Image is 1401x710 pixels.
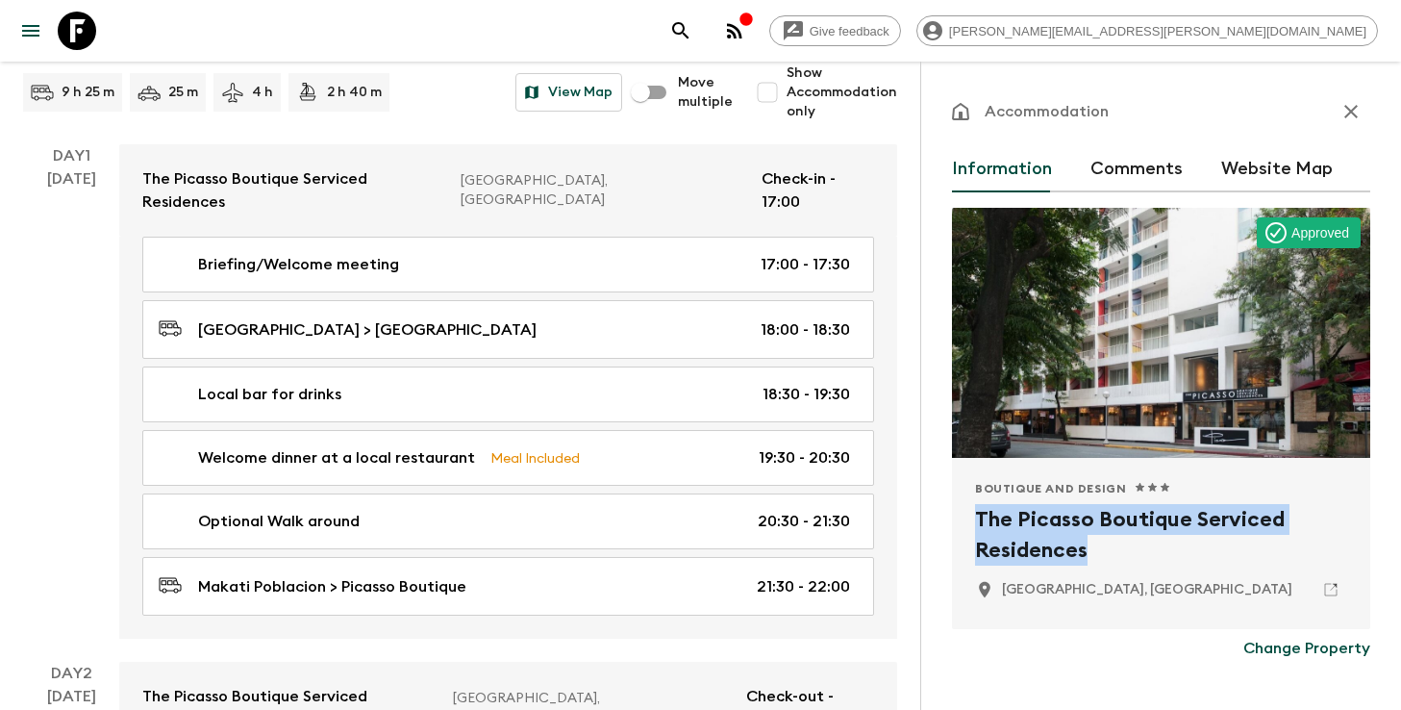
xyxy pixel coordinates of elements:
[168,83,198,102] p: 25 m
[142,494,874,549] a: Optional Walk around20:30 - 21:30
[1243,629,1370,668] button: Change Property
[252,83,273,102] p: 4 h
[62,83,114,102] p: 9 h 25 m
[142,557,874,616] a: Makati Poblacion > Picasso Boutique21:30 - 22:00
[952,146,1052,192] button: Information
[12,12,50,50] button: menu
[142,167,445,214] p: The Picasso Boutique Serviced Residences
[799,24,900,38] span: Give feedback
[23,144,119,167] p: Day 1
[47,167,96,639] div: [DATE]
[1291,223,1349,242] p: Approved
[461,171,746,210] p: [GEOGRAPHIC_DATA], [GEOGRAPHIC_DATA]
[916,15,1378,46] div: [PERSON_NAME][EMAIL_ADDRESS][PERSON_NAME][DOMAIN_NAME]
[975,504,1347,566] h2: The Picasso Boutique Serviced Residences
[142,430,874,486] a: Welcome dinner at a local restaurantMeal Included19:30 - 20:30
[761,253,850,276] p: 17:00 - 17:30
[761,318,850,342] p: 18:00 - 18:30
[119,144,897,237] a: The Picasso Boutique Serviced Residences[GEOGRAPHIC_DATA], [GEOGRAPHIC_DATA]Check-in - 17:00
[758,510,850,533] p: 20:30 - 21:30
[662,12,700,50] button: search adventures
[975,481,1126,496] span: Boutique and Design
[142,237,874,292] a: Briefing/Welcome meeting17:00 - 17:30
[1221,146,1333,192] button: Website Map
[759,446,850,469] p: 19:30 - 20:30
[490,447,580,469] p: Meal Included
[198,446,475,469] p: Welcome dinner at a local restaurant
[515,73,622,112] button: View Map
[198,383,341,406] p: Local bar for drinks
[762,167,874,214] p: Check-in - 17:00
[327,83,382,102] p: 2 h 40 m
[769,15,901,46] a: Give feedback
[198,318,537,342] p: [GEOGRAPHIC_DATA] > [GEOGRAPHIC_DATA]
[787,63,897,121] span: Show Accommodation only
[678,73,733,112] span: Move multiple
[985,100,1109,123] p: Accommodation
[757,575,850,598] p: 21:30 - 22:00
[142,367,874,422] a: Local bar for drinks18:30 - 19:30
[1090,146,1183,192] button: Comments
[23,662,119,685] p: Day 2
[142,300,874,359] a: [GEOGRAPHIC_DATA] > [GEOGRAPHIC_DATA]18:00 - 18:30
[1002,580,1292,599] p: Makati, Philippines
[763,383,850,406] p: 18:30 - 19:30
[938,24,1377,38] span: [PERSON_NAME][EMAIL_ADDRESS][PERSON_NAME][DOMAIN_NAME]
[952,208,1370,458] div: Photo of The Picasso Boutique Serviced Residences
[198,253,399,276] p: Briefing/Welcome meeting
[198,510,360,533] p: Optional Walk around
[198,575,466,598] p: Makati Poblacion > Picasso Boutique
[1243,637,1370,660] p: Change Property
